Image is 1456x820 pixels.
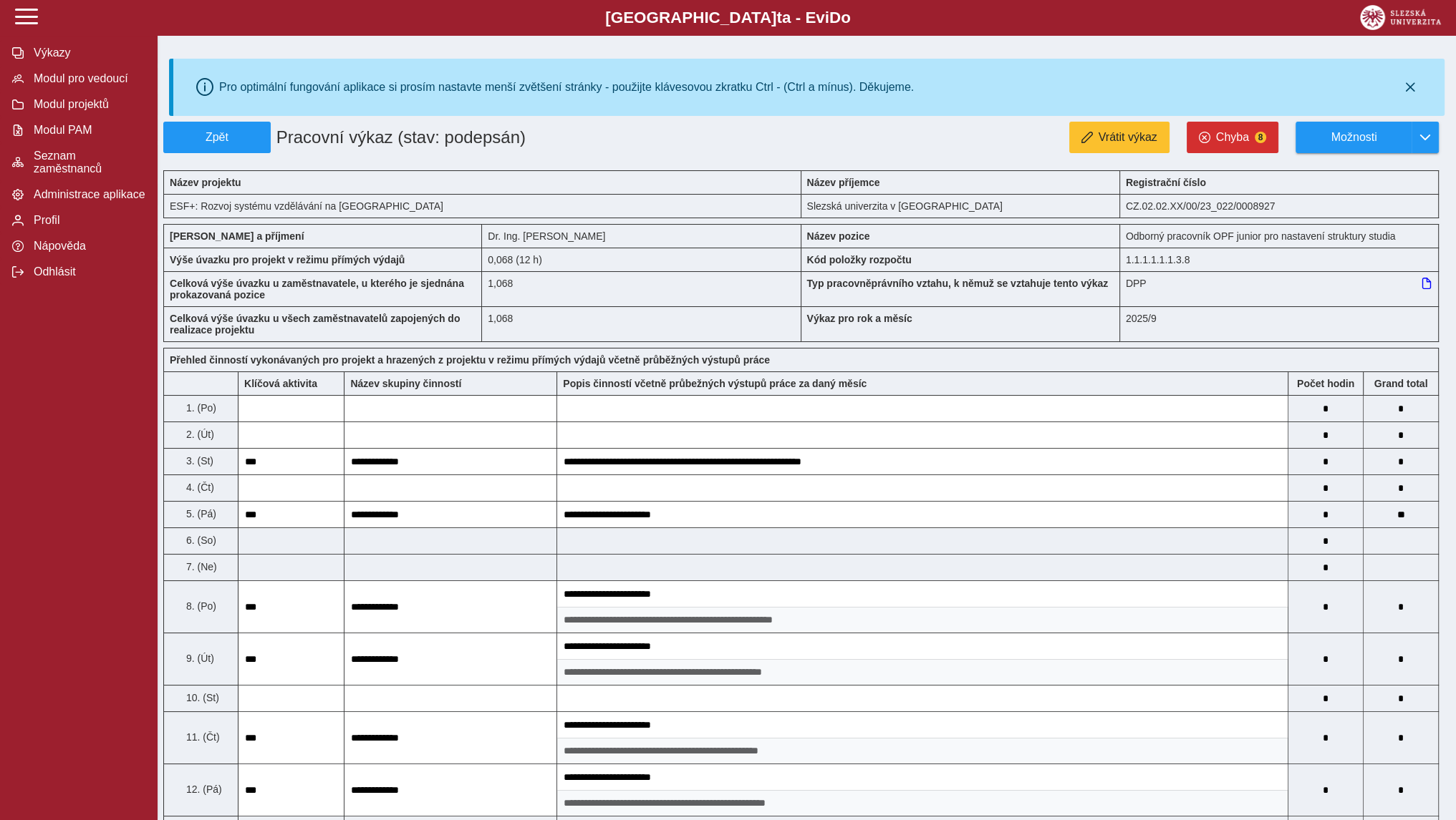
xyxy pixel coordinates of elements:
[807,254,912,265] b: Kód položky rozpočtu
[244,378,317,389] b: Klíčová aktivita
[807,230,870,242] b: Název pozice
[1187,122,1278,153] button: Chyba8
[183,653,214,664] span: 9. (Út)
[170,354,770,366] b: Přehled činností vykonávaných pro projekt a hrazených z projektu v režimu přímých výdajů včetně p...
[1296,122,1412,153] button: Možnosti
[271,122,700,153] h1: Pracovní výkaz (stav: podepsán)
[1364,378,1438,389] b: Suma za den přes všechny výkazy
[807,313,912,324] b: Výkaz pro rok a měsíc
[1288,378,1363,389] b: Počet hodin
[29,72,145,85] span: Modul pro vedoucí
[183,482,214,493] span: 4. (Čt)
[163,194,801,218] div: ESF+: Rozvoj systému vzdělávání na [GEOGRAPHIC_DATA]
[170,278,464,301] b: Celková výše úvazku u zaměstnavatele, u kterého je sjednána prokazovaná pozice
[1069,122,1170,153] button: Vrátit výkaz
[807,278,1109,289] b: Typ pracovněprávního vztahu, k němuž se vztahuje tento výkaz
[482,224,801,248] div: Dr. Ing. [PERSON_NAME]
[1120,224,1439,248] div: Odborný pracovník OPF junior pro nastavení struktury studia
[43,9,1413,27] b: [GEOGRAPHIC_DATA] a - Evi
[1216,131,1249,144] span: Chyba
[563,378,867,389] b: Popis činností včetně průbežných výstupů práce za daný měsíc
[183,784,222,795] span: 12. (Pá)
[29,188,145,201] span: Administrace aplikace
[170,131,264,144] span: Zpět
[183,535,216,546] span: 6. (So)
[29,150,145,175] span: Seznam zaměstnanců
[170,230,304,242] b: [PERSON_NAME] a příjmení
[183,455,213,467] span: 3. (St)
[170,254,405,265] b: Výše úvazku pro projekt v režimu přímých výdajů
[170,177,241,188] b: Název projektu
[183,561,217,572] span: 7. (Ne)
[1099,131,1157,144] span: Vrátit výkaz
[219,81,914,94] div: Pro optimální fungování aplikace si prosím nastavte menší zvětšení stránky - použijte klávesovou ...
[801,194,1120,218] div: Slezská univerzita v [GEOGRAPHIC_DATA]
[1255,132,1266,143] span: 8
[183,402,216,414] span: 1. (Po)
[1126,177,1206,188] b: Registrační číslo
[163,122,271,153] button: Zpět
[183,600,216,612] span: 8. (Po)
[1120,248,1439,271] div: 1.1.1.1.1.1.3.8
[841,9,851,26] span: o
[807,177,880,188] b: Název příjemce
[350,378,461,389] b: Název skupiny činností
[29,240,145,253] span: Nápověda
[1360,5,1441,30] img: logo_web_su.png
[183,429,214,440] span: 2. (Út)
[183,731,220,743] span: 11. (Čt)
[1308,131,1400,144] span: Možnosti
[29,98,145,111] span: Modul projektů
[1120,306,1439,342] div: 2025/9
[482,306,801,342] div: 1,068
[776,9,781,26] span: t
[1120,271,1439,306] div: DPP
[170,313,460,336] b: Celková výše úvazku u všech zaměstnavatelů zapojených do realizace projektu
[29,214,145,227] span: Profil
[1120,194,1439,218] div: CZ.02.02.XX/00/23_022/0008927
[482,271,801,306] div: 1,068
[183,508,216,519] span: 5. (Pá)
[183,692,219,703] span: 10. (St)
[29,47,145,59] span: Výkazy
[29,124,145,137] span: Modul PAM
[29,265,145,278] span: Odhlásit
[482,248,801,271] div: 0,544 h / den. 2,72 h / týden.
[829,9,841,26] span: D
